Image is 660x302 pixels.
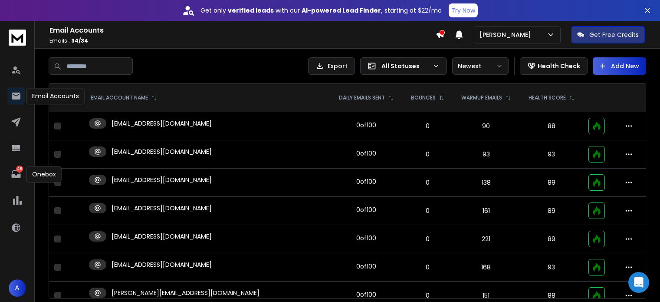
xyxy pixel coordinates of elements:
div: Onebox [26,166,62,183]
button: A [9,279,26,297]
td: 93 [453,140,520,169]
td: 138 [453,169,520,197]
div: 0 of 100 [356,206,376,214]
strong: AI-powered Lead Finder, [302,6,383,15]
p: [EMAIL_ADDRESS][DOMAIN_NAME] [112,147,212,156]
p: 0 [407,178,447,187]
p: [EMAIL_ADDRESS][DOMAIN_NAME] [112,260,212,269]
button: Get Free Credits [571,26,645,43]
button: Export [308,57,355,75]
p: Try Now [451,6,475,15]
button: Add New [593,57,646,75]
p: [EMAIL_ADDRESS][DOMAIN_NAME] [112,119,212,128]
p: 0 [407,235,447,243]
p: [EMAIL_ADDRESS][DOMAIN_NAME] [112,232,212,241]
p: Emails : [49,37,436,44]
img: logo [9,30,26,46]
td: 161 [453,197,520,225]
td: 89 [520,169,583,197]
button: Health Check [520,57,588,75]
p: Get Free Credits [589,30,639,39]
div: Email Accounts [26,88,85,104]
div: 0 of 100 [356,234,376,242]
div: 0 of 100 [356,177,376,186]
div: 0 of 100 [356,290,376,299]
div: 0 of 100 [356,262,376,271]
p: 0 [407,291,447,300]
button: Newest [452,57,509,75]
p: BOUNCES [411,94,436,101]
p: [PERSON_NAME][EMAIL_ADDRESS][DOMAIN_NAME] [112,289,259,297]
p: Get only with our starting at $22/mo [200,6,442,15]
p: 0 [407,206,447,215]
td: 221 [453,225,520,253]
td: 89 [520,225,583,253]
p: [EMAIL_ADDRESS][DOMAIN_NAME] [112,204,212,212]
td: 168 [453,253,520,282]
p: 0 [407,150,447,159]
td: 90 [453,112,520,140]
div: Open Intercom Messenger [628,272,649,293]
td: 93 [520,140,583,169]
p: 0 [407,263,447,272]
p: [EMAIL_ADDRESS][DOMAIN_NAME] [112,176,212,184]
p: Health Check [538,62,580,70]
a: 46 [7,166,25,183]
h1: Email Accounts [49,25,436,36]
p: [PERSON_NAME] [479,30,535,39]
div: 0 of 100 [356,149,376,158]
td: 89 [520,197,583,225]
p: DAILY EMAILS SENT [339,94,385,101]
p: HEALTH SCORE [529,94,566,101]
td: 88 [520,112,583,140]
div: EMAIL ACCOUNT NAME [91,94,157,101]
p: 0 [407,122,447,130]
span: 34 / 34 [71,37,88,44]
td: 93 [520,253,583,282]
p: 46 [16,166,23,173]
p: All Statuses [381,62,429,70]
p: WARMUP EMAILS [461,94,502,101]
div: 0 of 100 [356,121,376,129]
button: Try Now [449,3,478,17]
strong: verified leads [228,6,274,15]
